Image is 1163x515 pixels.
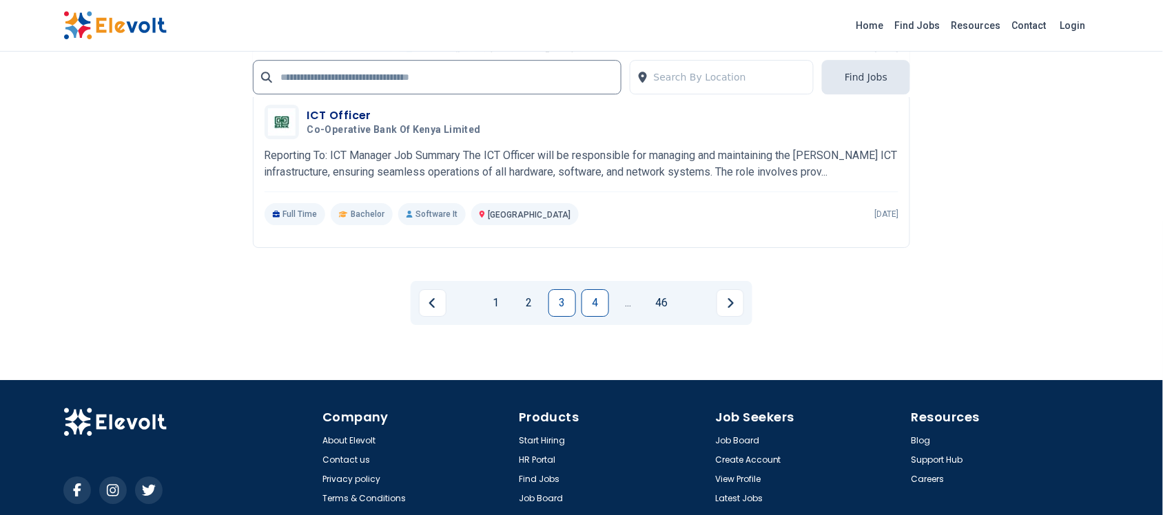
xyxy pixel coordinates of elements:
a: Privacy policy [322,474,380,485]
p: Reporting To: ICT Manager Job Summary The ICT Officer will be responsible for managing and mainta... [265,147,899,180]
a: Previous page [419,289,446,317]
h4: Resources [912,408,1100,427]
img: Co-operative Bank of Kenya Limited [268,108,296,136]
a: Latest Jobs [715,493,763,504]
p: Full Time [265,203,326,225]
a: Page 2 [515,289,543,317]
a: Page 1 [482,289,510,317]
a: Contact [1007,14,1052,36]
a: Next page [717,289,744,317]
a: Home [851,14,889,36]
a: HR Portal [519,454,555,465]
a: Login [1052,12,1094,39]
p: Software It [398,203,466,225]
p: [DATE] [874,209,898,220]
h3: ICT Officer [307,107,486,124]
h4: Products [519,408,707,427]
span: [GEOGRAPHIC_DATA] [488,210,570,220]
img: Elevolt [63,11,167,40]
a: Support Hub [912,454,963,465]
ul: Pagination [419,289,744,317]
h4: Job Seekers [715,408,903,427]
a: Page 3 is your current page [548,289,576,317]
a: Start Hiring [519,435,565,446]
a: Jump forward [615,289,642,317]
a: Job Board [715,435,759,446]
a: Co-operative Bank of Kenya LimitedICT OfficerCo-operative Bank of Kenya LimitedReporting To: ICT ... [265,105,899,225]
a: Resources [946,14,1007,36]
a: Page 4 [581,289,609,317]
a: Page 46 [648,289,675,317]
a: Find Jobs [519,474,559,485]
span: Co-operative Bank of Kenya Limited [307,124,481,136]
a: Contact us [322,454,370,465]
a: About Elevolt [322,435,375,446]
a: Blog [912,435,931,446]
a: Careers [912,474,945,485]
a: Job Board [519,493,563,504]
a: Terms & Conditions [322,493,406,504]
button: Find Jobs [822,60,910,94]
a: Find Jobs [889,14,946,36]
h4: Company [322,408,511,427]
span: Bachelor [351,209,384,220]
iframe: Chat Widget [1094,449,1163,515]
a: View Profile [715,474,761,485]
a: Create Account [715,454,781,465]
img: Elevolt [63,408,167,437]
